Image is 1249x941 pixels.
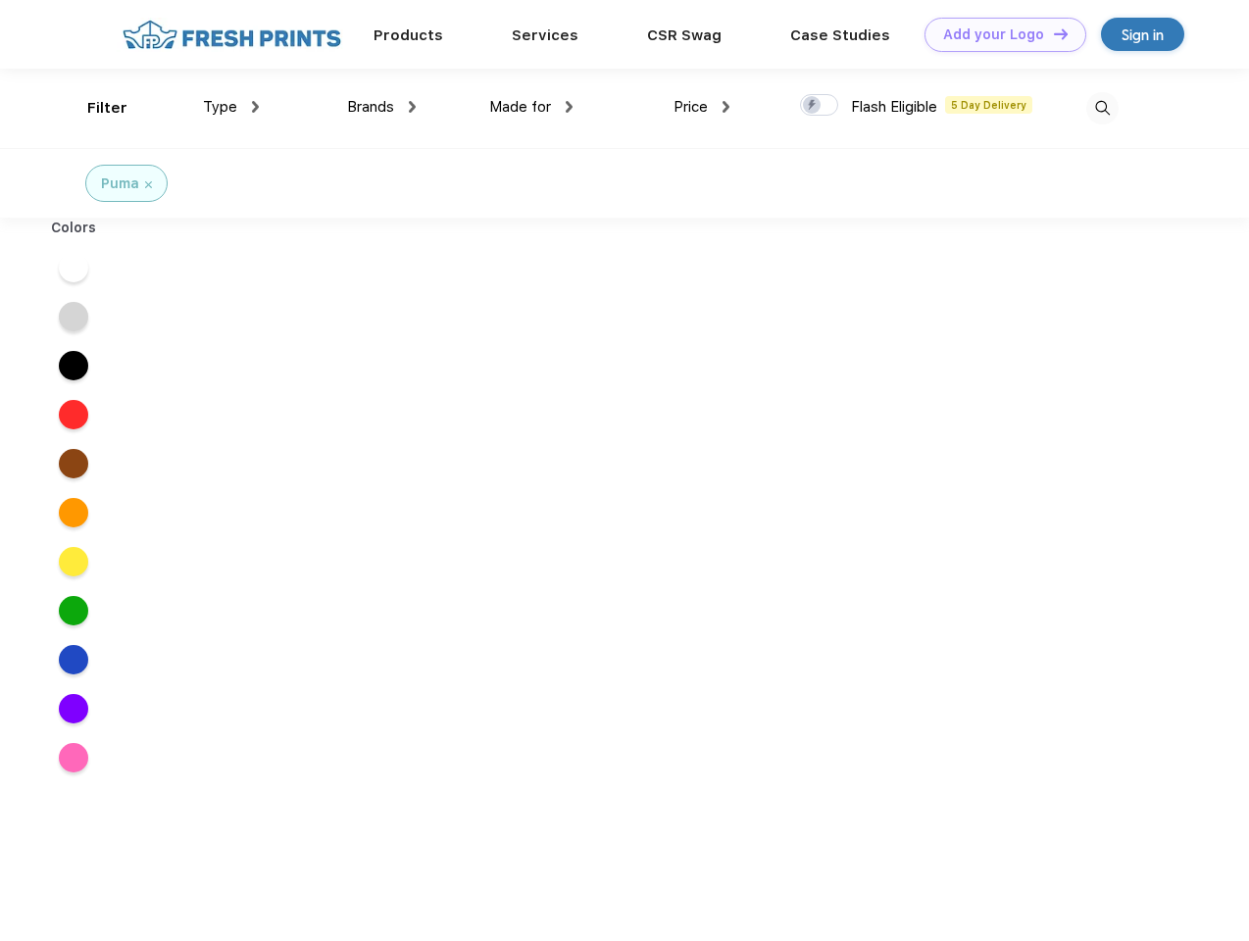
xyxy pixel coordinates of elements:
[674,98,708,116] span: Price
[489,98,551,116] span: Made for
[1054,28,1068,39] img: DT
[512,26,578,44] a: Services
[1086,92,1119,124] img: desktop_search.svg
[101,173,139,194] div: Puma
[374,26,443,44] a: Products
[252,101,259,113] img: dropdown.png
[117,18,347,52] img: fo%20logo%202.webp
[723,101,729,113] img: dropdown.png
[145,181,152,188] img: filter_cancel.svg
[409,101,416,113] img: dropdown.png
[1101,18,1184,51] a: Sign in
[36,218,112,238] div: Colors
[647,26,722,44] a: CSR Swag
[566,101,573,113] img: dropdown.png
[87,97,127,120] div: Filter
[203,98,237,116] span: Type
[943,26,1044,43] div: Add your Logo
[1122,24,1164,46] div: Sign in
[347,98,394,116] span: Brands
[945,96,1032,114] span: 5 Day Delivery
[851,98,937,116] span: Flash Eligible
